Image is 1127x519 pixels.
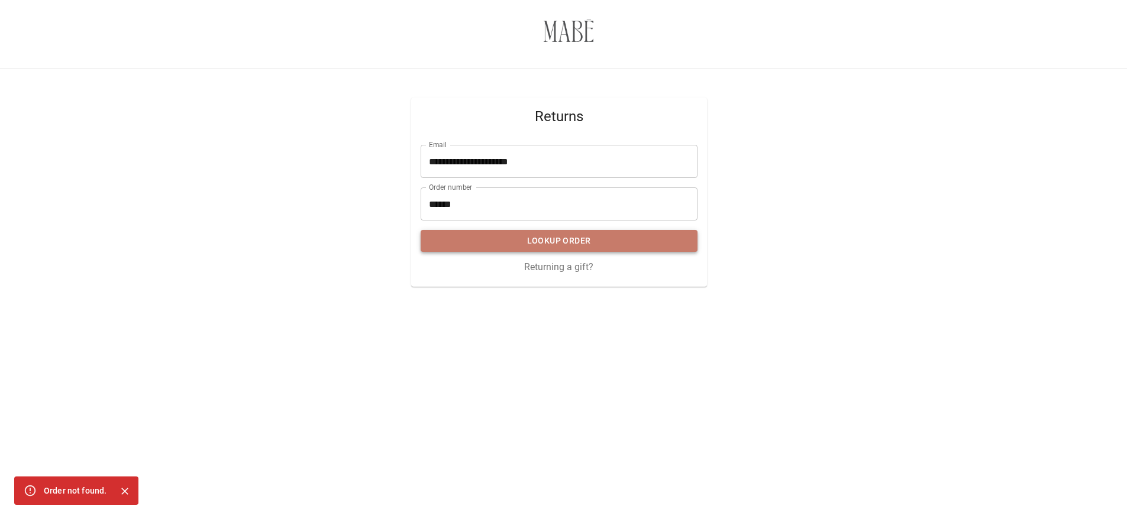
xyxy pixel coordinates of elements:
a: Returning a gift? [524,261,593,273]
label: Email [429,140,447,150]
button: Close [116,482,134,500]
div: Order not found. [44,480,106,501]
img: 3671f2-3.myshopify.com-a63cb35b-e478-4aa6-86b9-acdf2590cc8d [543,9,594,60]
label: Order number [429,182,472,192]
button: Lookup Order [421,230,697,252]
span: Returns [421,107,697,126]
